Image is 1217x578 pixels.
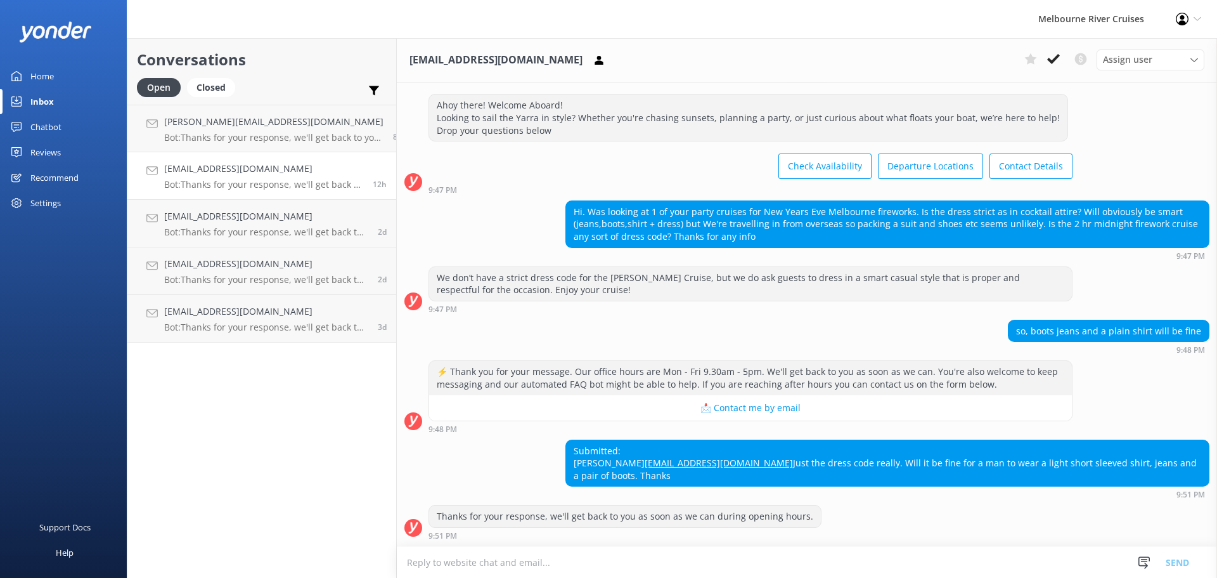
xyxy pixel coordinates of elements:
[565,490,1209,499] div: Oct 12 2025 09:51pm (UTC +11:00) Australia/Sydney
[127,105,396,152] a: [PERSON_NAME][EMAIL_ADDRESS][DOMAIN_NAME]Bot:Thanks for your response, we'll get back to you as s...
[127,247,396,295] a: [EMAIL_ADDRESS][DOMAIN_NAME]Bot:Thanks for your response, we'll get back to you as soon as we can...
[187,80,241,94] a: Closed
[429,95,1067,141] div: Ahoy there! Welcome Aboard! Looking to sail the Yarra in style? Whether you're chasing sunsets, p...
[378,227,387,237] span: Oct 11 2025 01:45am (UTC +11:00) Australia/Sydney
[429,361,1072,395] div: ⚡ Thank you for your message. Our office hours are Mon - Fri 9.30am - 5pm. We'll get back to you ...
[1008,320,1209,342] div: so, boots jeans and a plain shirt will be fine
[778,154,872,179] button: Check Availability
[56,540,74,565] div: Help
[428,426,457,433] strong: 9:48 PM
[19,22,92,43] img: yonder-white-logo.png
[127,295,396,343] a: [EMAIL_ADDRESS][DOMAIN_NAME]Bot:Thanks for your response, we'll get back to you as soon as we can...
[164,162,363,176] h4: [EMAIL_ADDRESS][DOMAIN_NAME]
[164,322,368,333] p: Bot: Thanks for your response, we'll get back to you as soon as we can during opening hours.
[164,305,368,319] h4: [EMAIL_ADDRESS][DOMAIN_NAME]
[428,185,1072,194] div: Oct 12 2025 09:47pm (UTC +11:00) Australia/Sydney
[989,154,1072,179] button: Contact Details
[373,179,387,190] span: Oct 12 2025 09:51pm (UTC +11:00) Australia/Sydney
[164,274,368,286] p: Bot: Thanks for your response, we'll get back to you as soon as we can during opening hours.
[187,78,235,97] div: Closed
[164,115,383,129] h4: [PERSON_NAME][EMAIL_ADDRESS][DOMAIN_NAME]
[1176,491,1205,499] strong: 9:51 PM
[566,201,1209,247] div: Hi. Was looking at 1 of your party cruises for New Years Eve Melbourne fireworks. Is the dress st...
[164,209,368,223] h4: [EMAIL_ADDRESS][DOMAIN_NAME]
[378,274,387,285] span: Oct 10 2025 12:42pm (UTC +11:00) Australia/Sydney
[428,531,821,540] div: Oct 12 2025 09:51pm (UTC +11:00) Australia/Sydney
[428,306,457,313] strong: 9:47 PM
[566,440,1209,487] div: Submitted: [PERSON_NAME] Just the dress code really. Will it be fine for a man to wear a light sh...
[428,305,1072,313] div: Oct 12 2025 09:47pm (UTC +11:00) Australia/Sydney
[1103,53,1152,67] span: Assign user
[428,532,457,540] strong: 9:51 PM
[164,257,368,271] h4: [EMAIL_ADDRESS][DOMAIN_NAME]
[1176,346,1205,354] strong: 9:48 PM
[30,190,61,216] div: Settings
[378,322,387,332] span: Oct 10 2025 07:48am (UTC +11:00) Australia/Sydney
[30,140,61,165] div: Reviews
[30,89,54,114] div: Inbox
[429,506,821,527] div: Thanks for your response, we'll get back to you as soon as we can during opening hours.
[1097,49,1204,70] div: Assign User
[137,80,187,94] a: Open
[409,52,583,69] h3: [EMAIL_ADDRESS][DOMAIN_NAME]
[878,154,983,179] button: Departure Locations
[429,267,1072,301] div: We don’t have a strict dress code for the [PERSON_NAME] Cruise, but we do ask guests to dress in ...
[1176,253,1205,260] strong: 9:47 PM
[393,131,402,142] span: Oct 13 2025 02:26am (UTC +11:00) Australia/Sydney
[30,63,54,89] div: Home
[127,200,396,247] a: [EMAIL_ADDRESS][DOMAIN_NAME]Bot:Thanks for your response, we'll get back to you as soon as we can...
[1008,345,1209,354] div: Oct 12 2025 09:48pm (UTC +11:00) Australia/Sydney
[137,48,387,72] h2: Conversations
[127,152,396,200] a: [EMAIL_ADDRESS][DOMAIN_NAME]Bot:Thanks for your response, we'll get back to you as soon as we can...
[428,187,457,194] strong: 9:47 PM
[30,114,61,140] div: Chatbot
[429,395,1072,421] button: 📩 Contact me by email
[645,457,793,469] a: [EMAIL_ADDRESS][DOMAIN_NAME]
[39,515,91,540] div: Support Docs
[428,424,1072,433] div: Oct 12 2025 09:48pm (UTC +11:00) Australia/Sydney
[164,179,363,190] p: Bot: Thanks for your response, we'll get back to you as soon as we can during opening hours.
[565,251,1209,260] div: Oct 12 2025 09:47pm (UTC +11:00) Australia/Sydney
[164,132,383,143] p: Bot: Thanks for your response, we'll get back to you as soon as we can during opening hours.
[137,78,181,97] div: Open
[164,227,368,238] p: Bot: Thanks for your response, we'll get back to you as soon as we can during opening hours.
[30,165,79,190] div: Recommend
